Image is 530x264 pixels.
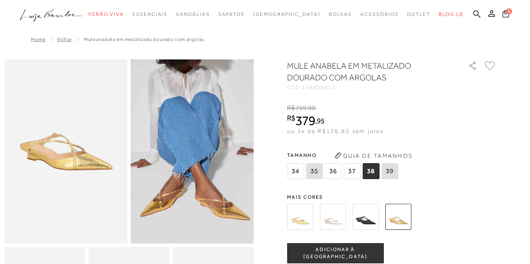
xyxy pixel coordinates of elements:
[439,7,463,22] a: BLOG LB
[307,104,316,112] i: ,
[407,11,430,17] span: Outlet
[176,7,209,22] a: categoryNavScreenReaderText
[57,36,72,42] a: Voltar
[302,85,336,90] span: 138800012
[287,204,313,230] img: MULE ANABELA EM COURO AMARELO PALHA COM ARGOLAS
[308,104,315,112] span: 90
[295,113,315,128] span: 379
[84,36,204,42] span: MULE ANABELA EM METALIZADO DOURADO COM ARGOLAS
[362,163,379,179] span: 38
[315,117,325,125] i: ,
[253,7,321,22] a: noSubCategoriesText
[132,11,168,17] span: Essenciais
[132,7,168,22] a: categoryNavScreenReaderText
[328,7,352,22] a: categoryNavScreenReaderText
[360,7,398,22] a: categoryNavScreenReaderText
[317,116,325,125] span: 95
[352,204,378,230] img: MULE ANABELA EM COURO PRETO COM ARGOLAS
[325,163,341,179] span: 36
[287,246,383,261] span: ADICIONAR À [GEOGRAPHIC_DATA]
[287,114,295,122] i: R$
[328,11,352,17] span: Bolsas
[131,59,254,243] img: image
[287,243,383,263] button: ADICIONAR À [GEOGRAPHIC_DATA]
[88,7,124,22] a: categoryNavScreenReaderText
[218,7,244,22] a: categoryNavScreenReaderText
[287,163,304,179] span: 34
[381,163,398,179] span: 39
[287,149,400,161] span: Tamanho
[306,163,323,179] span: 35
[287,128,384,134] span: ou 3x de R$126,65 sem juros
[287,60,444,83] h1: MULE ANABELA EM METALIZADO DOURADO COM ARGOLAS
[4,59,127,243] img: image
[31,36,45,42] a: Home
[287,195,496,200] span: Mais cores
[287,85,455,90] div: CÓD:
[500,9,512,21] button: 0
[439,11,463,17] span: BLOG LB
[506,8,512,14] span: 0
[331,149,415,162] button: Guia de Tamanhos
[407,7,430,22] a: categoryNavScreenReaderText
[253,11,321,17] span: [DEMOGRAPHIC_DATA]
[344,163,360,179] span: 37
[287,104,295,112] i: R$
[320,204,346,230] img: MULE ANABELA EM COURO OFF WHITE COM ARGOLAS
[385,204,411,230] img: MULE ANABELA EM METALIZADO DOURADO COM ARGOLAS
[360,11,398,17] span: Acessórios
[218,11,244,17] span: Sapatos
[88,11,124,17] span: Verão Viva
[176,11,209,17] span: Sandálias
[295,104,306,112] span: 759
